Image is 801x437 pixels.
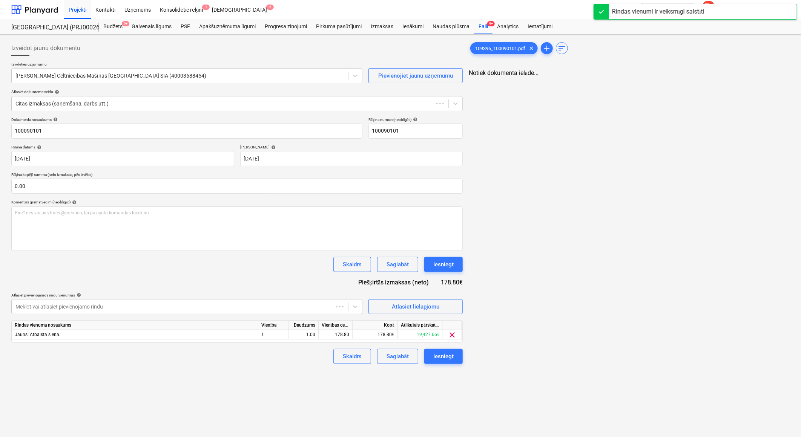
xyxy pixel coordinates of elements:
button: Pievienojiet jaunu uzņēmumu [368,68,463,83]
div: Rēķina numurs (neobligāti) [368,117,463,122]
span: 9+ [122,21,129,26]
a: Iestatījumi [523,19,557,34]
span: 109396_100090101.pdf [471,46,530,51]
div: 178.80€ [353,330,398,339]
button: Skaidrs [333,257,371,272]
div: Vienība [258,321,288,330]
span: help [35,145,41,150]
a: PSF [176,19,195,34]
div: Atlikušais pārskatītais budžets [398,321,443,330]
iframe: Chat Widget [763,401,801,437]
div: Budžets [99,19,127,34]
div: Iesniegt [433,260,454,269]
div: [GEOGRAPHIC_DATA] (PRJ0002627, K-1 un K-2(2.kārta) 2601960 [11,24,90,32]
div: 178.80 [322,330,349,339]
div: Faili [474,19,493,34]
div: Kopā [353,321,398,330]
div: Saglabāt [387,260,409,269]
a: Analytics [493,19,523,34]
div: Saglabāt [387,351,409,361]
div: Rēķina datums [11,145,234,150]
div: Rindas vienuma nosaukums [12,321,258,330]
div: 178.80€ [441,278,463,287]
p: Rēķina kopējā summa (neto izmaksas, pēc izvēles) [11,172,463,179]
button: Saglabāt [377,349,418,364]
span: help [270,145,276,150]
div: 1.00 [292,330,315,339]
div: Notiek dokumenta ielāde... [469,69,790,76]
span: help [53,90,59,94]
span: sort [557,44,566,53]
a: Apakšuzņēmuma līgumi [195,19,260,34]
div: Atlasiet dokumenta veidu [11,89,463,94]
div: Skaidrs [343,260,362,269]
div: Piešķirtās izmaksas (neto) [352,278,441,287]
button: Saglabāt [377,257,418,272]
p: Izvēlieties uzņēmumu [11,62,362,68]
span: clear [527,44,536,53]
button: Skaidrs [333,349,371,364]
span: help [75,293,81,297]
button: Iesniegt [424,257,463,272]
div: Dokumenta nosaukums [11,117,362,122]
a: Ienākumi [398,19,428,34]
input: Rēķina kopējā summa (neto izmaksas, pēc izvēles) [11,179,463,194]
span: help [71,200,77,205]
a: Galvenais līgums [127,19,176,34]
a: Izmaksas [366,19,398,34]
span: Jauns! Atbalsta siena. [15,332,60,337]
a: Progresa ziņojumi [260,19,311,34]
div: 19,427.66€ [398,330,443,339]
input: Rēķina datums nav norādīts [11,151,234,166]
div: Komentārs grāmatvedim (neobligāti) [11,200,463,205]
button: Iesniegt [424,349,463,364]
div: Atlasiet lielapjomu [392,302,439,312]
span: clear [448,330,457,339]
span: help [411,117,417,122]
span: 9+ [487,21,495,26]
span: 1 [202,5,210,10]
div: 109396_100090101.pdf [470,42,538,54]
div: Vienības cena [319,321,353,330]
input: Rēķina numurs [368,124,463,139]
a: Budžets9+ [99,19,127,34]
a: Pirkuma pasūtījumi [311,19,366,34]
div: Pievienojiet jaunu uzņēmumu [378,71,453,81]
div: Iesniegt [433,351,454,361]
span: add [542,44,551,53]
div: [PERSON_NAME] [240,145,463,150]
div: Atlasiet pievienojamos rindu vienumus [11,293,362,298]
span: Izveidot jaunu dokumentu [11,44,80,53]
button: Atlasiet lielapjomu [368,299,463,314]
a: Naudas plūsma [428,19,474,34]
div: Daudzums [288,321,319,330]
input: Izpildes datums nav norādīts [240,151,463,166]
div: Rindas vienumi ir veiksmīgi saistīti [612,7,704,16]
a: Faili9+ [474,19,493,34]
div: 1 [258,330,288,339]
div: Skaidrs [343,351,362,361]
input: Dokumenta nosaukums [11,124,362,139]
span: 5 [266,5,274,10]
span: help [52,117,58,122]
